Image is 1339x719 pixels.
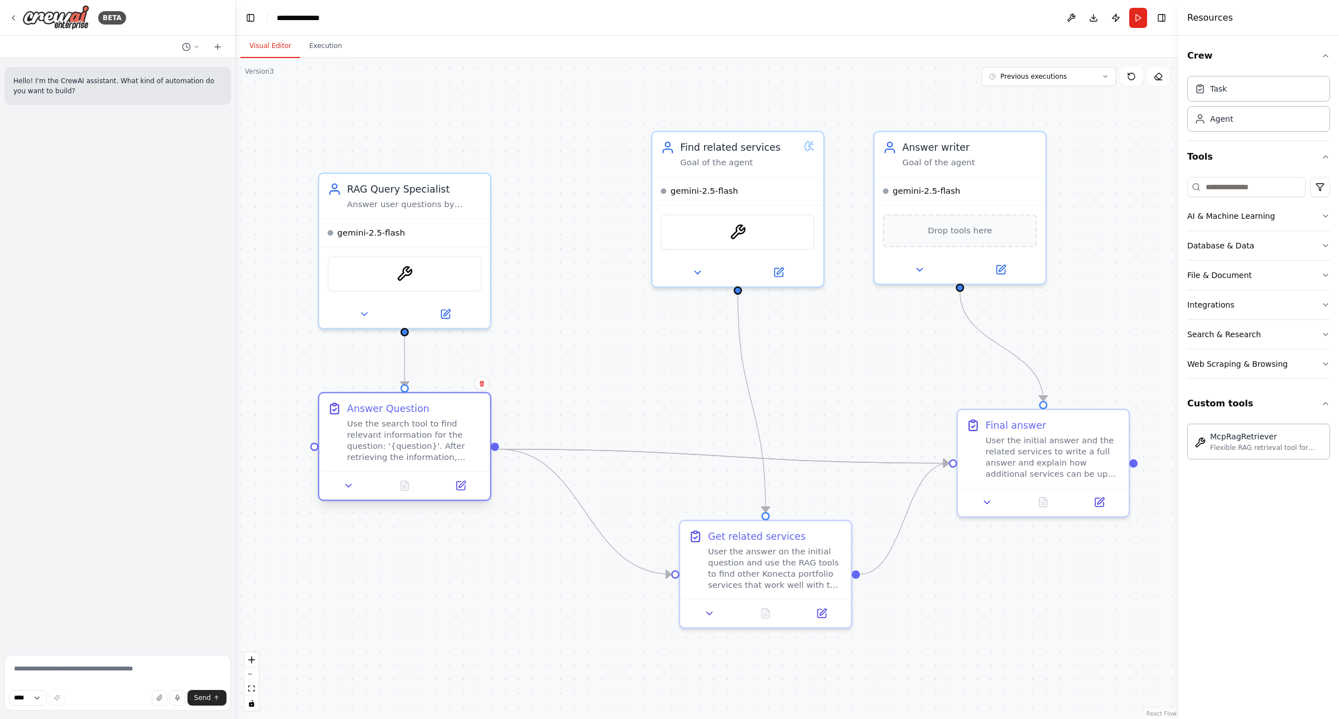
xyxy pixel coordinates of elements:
button: No output available [1014,494,1072,511]
button: Database & Data [1187,231,1330,260]
p: Hello! I'm the CrewAI assistant. What kind of automation do you want to build? [13,76,222,96]
button: Improve this prompt [49,690,65,706]
button: Open in side panel [1076,494,1123,511]
button: Open in side panel [739,264,818,281]
div: Integrations [1187,299,1234,310]
div: McpRagRetriever [1210,431,1323,442]
span: gemini-2.5-flash [338,227,405,238]
div: Get related services [708,529,806,543]
button: Delete node [475,376,489,391]
g: Edge from 3add7170-2c89-47f2-9b8c-8e7f2c4c096d to e5546e47-28a6-4afc-9c47-079f442f1499 [499,442,948,470]
div: Search & Research [1187,329,1261,340]
button: Click to speak your automation idea [170,690,185,706]
span: gemini-2.5-flash [893,186,960,197]
button: No output available [736,605,795,622]
div: Agent [1210,113,1233,124]
button: AI & Machine Learning [1187,202,1330,231]
img: McpRagRetriever [396,266,413,282]
button: Crew [1187,40,1330,71]
span: gemini-2.5-flash [671,186,738,197]
div: Crew [1187,71,1330,141]
nav: breadcrumb [277,12,332,23]
div: Answer writer [902,141,1037,155]
div: AI & Machine Learning [1187,210,1275,222]
button: zoom out [244,667,259,682]
div: User the initial answer and the related services to write a full answer and explain how additiona... [986,435,1120,480]
img: McpRagRetriever [730,224,746,241]
div: Tools [1187,172,1330,388]
button: fit view [244,682,259,696]
button: zoom in [244,653,259,667]
button: Execution [300,35,351,58]
div: Web Scraping & Browsing [1187,358,1288,370]
span: Previous executions [1000,72,1067,81]
button: toggle interactivity [244,696,259,711]
div: Version 3 [245,67,274,76]
g: Edge from c18cedc2-7f1d-4d62-be98-71dd3fb1cd6e to e5546e47-28a6-4afc-9c47-079f442f1499 [860,456,948,581]
button: Send [187,690,227,706]
div: Answer Question [347,401,430,415]
button: Open in side panel [437,477,484,494]
button: No output available [375,477,434,494]
div: Get related servicesUser the answer on the initial question and use the RAG tools to find other K... [679,520,852,629]
g: Edge from d7bd337f-d043-4a1a-bdce-04ec7957d966 to c18cedc2-7f1d-4d62-be98-71dd3fb1cd6e [731,295,773,512]
g: Edge from 3add7170-2c89-47f2-9b8c-8e7f2c4c096d to c18cedc2-7f1d-4d62-be98-71dd3fb1cd6e [499,442,671,581]
button: Open in side panel [406,306,485,323]
div: Find related servicesGoal of the agentgemini-2.5-flashMcpRagRetriever [651,131,825,287]
div: File & Document [1187,270,1252,281]
button: Custom tools [1187,388,1330,419]
button: Start a new chat [209,40,227,54]
button: Tools [1187,141,1330,172]
button: Hide right sidebar [1154,10,1169,26]
div: BETA [98,11,126,25]
div: Goal of the agent [902,157,1037,169]
button: Open in side panel [961,261,1040,278]
div: Answer QuestionUse the search tool to find relevant information for the question: '{question}'. A... [318,395,492,504]
div: RAG Query Specialist [347,182,481,196]
div: Final answer [986,418,1047,432]
div: Final answerUser the initial answer and the related services to write a full answer and explain h... [956,409,1130,517]
img: McpRagRetriever [1194,437,1206,448]
div: Use the search tool to find relevant information for the question: '{question}'. After retrieving... [347,418,481,463]
g: Edge from fb9b7a14-22b1-4cbb-918e-3a8486568289 to e5546e47-28a6-4afc-9c47-079f442f1499 [953,292,1050,401]
button: Switch to previous chat [177,40,204,54]
g: Edge from 85cda54b-6d24-4d5d-bcb8-5617dfdde954 to 3add7170-2c89-47f2-9b8c-8e7f2c4c096d [398,337,412,387]
button: Web Scraping & Browsing [1187,349,1330,378]
div: Answer writerGoal of the agentgemini-2.5-flashDrop tools here [873,131,1047,285]
div: Answer user questions by retrieving relevant information from the document database and providing... [347,199,481,210]
button: Visual Editor [240,35,300,58]
div: RAG Query SpecialistAnswer user questions by retrieving relevant information from the document da... [318,172,492,329]
div: React Flow controls [244,653,259,711]
button: File & Document [1187,261,1330,290]
div: Database & Data [1187,240,1254,251]
div: User the answer on the initial question and use the RAG tools to find other Konecta portfolio ser... [708,546,842,591]
div: Task [1210,83,1227,94]
img: Logo [22,5,89,30]
a: React Flow attribution [1147,711,1177,717]
button: Previous executions [982,67,1116,86]
span: Send [194,693,211,702]
div: Flexible RAG retrieval tool for CrewAI - works with any RAG service [1210,443,1323,452]
button: Open in side panel [798,605,845,622]
button: Hide left sidebar [243,10,258,26]
span: Drop tools here [928,224,992,238]
div: Goal of the agent [680,157,798,169]
button: Integrations [1187,290,1330,319]
div: Find related services [680,141,798,155]
h4: Resources [1187,11,1233,25]
button: Upload files [152,690,167,706]
button: Search & Research [1187,320,1330,349]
